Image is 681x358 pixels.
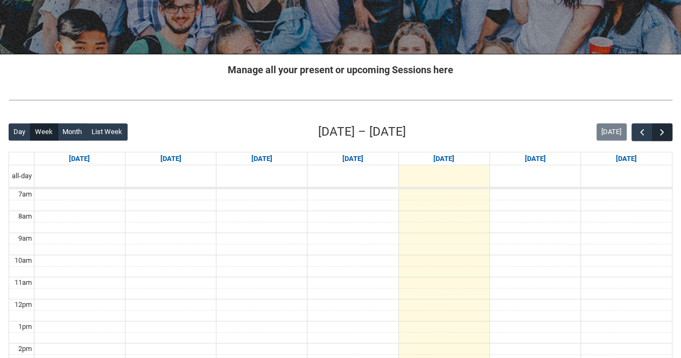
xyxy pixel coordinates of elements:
div: 9am [16,233,34,244]
div: 2pm [16,343,34,354]
button: Week [30,123,58,141]
a: Go to September 7, 2025 [67,152,92,165]
a: Go to September 9, 2025 [249,152,275,165]
div: 12pm [12,299,34,310]
img: REDU_GREY_LINE [9,94,672,106]
span: all-day [10,171,34,181]
a: Go to September 8, 2025 [158,152,183,165]
h2: [DATE] – [DATE] [318,123,406,141]
a: Go to September 10, 2025 [340,152,366,165]
h2: Manage all your present or upcoming Sessions here [9,62,672,77]
div: 11am [12,277,34,288]
button: List Week [87,123,128,141]
button: Next Week [652,123,672,141]
button: [DATE] [596,123,627,141]
a: Go to September 13, 2025 [614,152,639,165]
div: 10am [12,255,34,266]
a: Go to September 11, 2025 [431,152,457,165]
div: 8am [16,211,34,222]
div: 1pm [16,321,34,332]
div: 7am [16,189,34,200]
button: Month [58,123,87,141]
button: Previous Week [631,123,652,141]
a: Go to September 12, 2025 [523,152,548,165]
button: Day [9,123,31,141]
